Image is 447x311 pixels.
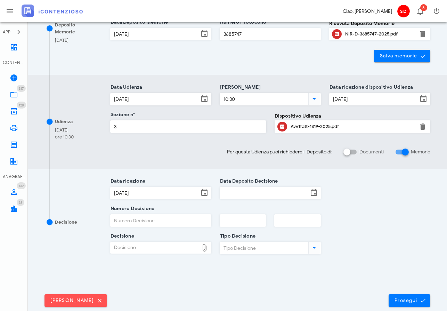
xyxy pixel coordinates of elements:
[108,178,145,185] label: Data ricezione
[111,242,199,253] div: Decisione
[17,102,26,109] span: Distintivo
[55,134,74,141] div: ore 10:30
[55,37,68,44] div: [DATE]
[359,149,384,155] label: Documenti
[3,59,25,66] div: CONTENZIOSO
[17,199,24,206] span: Distintivo
[19,86,24,91] span: 317
[418,122,427,131] button: Elimina
[380,53,425,59] span: Salva memorie
[329,20,395,27] label: Ricevuta Deposito Memorie
[345,29,414,40] div: Clicca per aprire un'anteprima del file o scaricarlo
[332,29,342,39] button: Clicca per aprire un'anteprima del file o scaricarlo
[397,5,410,17] span: SD
[420,4,427,11] span: Distintivo
[108,84,143,91] label: Data Udienza
[55,22,91,35] div: Deposito Memorie
[55,219,77,226] div: Decisione
[50,297,101,304] span: [PERSON_NAME]
[111,215,211,226] input: Numero Decisione
[19,200,22,205] span: 33
[327,84,413,91] label: Data ricezione dispositivo Udienza
[291,121,415,132] div: Clicca per aprire un'anteprima del file o scaricarlo
[19,184,24,188] span: 132
[17,182,26,189] span: Distintivo
[44,294,107,307] button: [PERSON_NAME]
[389,294,430,307] button: Prosegui
[411,149,430,155] label: Memorie
[275,112,321,120] label: Dispositivo Udienza
[111,121,266,133] input: Sezione n°
[22,5,83,17] img: logo-text-2x.png
[108,205,154,212] label: Numero Decisione
[277,122,287,131] button: Clicca per aprire un'anteprima del file o scaricarlo
[3,174,25,180] div: ANAGRAFICA
[218,84,261,91] label: [PERSON_NAME]
[291,124,415,129] div: AvvTratt-1319-2025.pdf
[108,111,135,118] label: Sezione n°
[374,50,431,62] button: Salva memorie
[345,31,414,37] div: NIR-D-3685747-2025.pdf
[108,233,134,240] label: Decisione
[17,85,26,92] span: Distintivo
[218,233,255,240] label: Tipo Decisione
[343,8,392,15] div: Ciao, [PERSON_NAME]
[227,148,332,155] span: Per questa Udienza puoi richiedere il Deposito di:
[412,3,428,19] button: Distintivo
[394,297,425,304] span: Prosegui
[19,103,24,107] span: 128
[55,127,74,134] div: [DATE]
[395,3,412,19] button: SD
[55,118,73,125] div: Udienza
[220,28,320,40] input: Numero Protocollo
[220,242,307,254] input: Tipo Decisione
[418,30,427,38] button: Elimina
[220,93,307,105] input: Ora Udienza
